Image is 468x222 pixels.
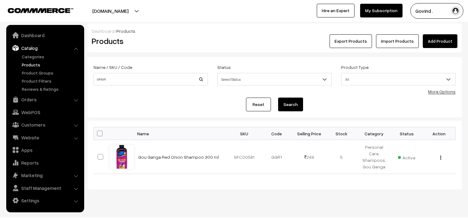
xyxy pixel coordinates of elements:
a: Catalog [8,42,82,54]
td: SFC00581 [228,140,260,174]
a: My Subscription [360,4,403,17]
a: Website [8,132,82,143]
th: Selling Price [293,127,325,140]
td: 5 [325,140,358,174]
a: Products [20,61,82,68]
span: Products [116,28,135,34]
a: Dashboard [8,30,82,41]
label: Status [217,64,231,70]
td: GGR1 [260,140,293,174]
a: Apps [8,144,82,156]
a: Dashboard [92,28,114,34]
th: Status [390,127,423,140]
a: Orders [8,94,82,105]
a: Reports [8,157,82,168]
th: SKU [228,127,260,140]
a: Hire an Expert [317,4,355,17]
label: Product Type [341,64,369,70]
h2: Products [92,36,207,46]
img: COMMMERCE [8,8,73,13]
td: Personal Care, Shampoos, Gou Ganga [358,140,390,174]
span: Select Status [217,73,332,85]
td: 249 [293,140,325,174]
button: Govind . [410,3,463,19]
span: Select Status [218,74,331,85]
a: Settings [8,195,82,206]
a: Marketing [8,170,82,181]
a: COMMMERCE [8,6,62,14]
span: All [341,73,456,85]
img: user [451,6,460,16]
span: All [341,74,455,85]
a: Product Groups [20,70,82,76]
a: Import Products [376,34,419,48]
a: More Options [428,89,456,94]
button: Export Products [330,34,372,48]
th: Stock [325,127,358,140]
span: Active [398,153,415,161]
label: Name / SKU / Code [94,64,132,70]
a: Staff Management [8,182,82,194]
div: / [92,28,457,34]
button: [DOMAIN_NAME] [70,3,150,19]
a: Add Product [423,34,457,48]
th: Code [260,127,293,140]
th: Category [358,127,390,140]
a: Gou Ganga Red Onion Shampoo 300 ml [138,154,219,160]
input: Name / SKU / Code [94,73,208,85]
a: Categories [20,53,82,60]
th: Action [423,127,455,140]
a: Customers [8,119,82,130]
button: Search [278,98,303,111]
img: Menu [440,156,441,160]
th: Name [134,127,228,140]
a: Reset [246,98,271,111]
a: WebPOS [8,107,82,118]
a: Product Filters [20,78,82,84]
a: Reviews & Ratings [20,86,82,92]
